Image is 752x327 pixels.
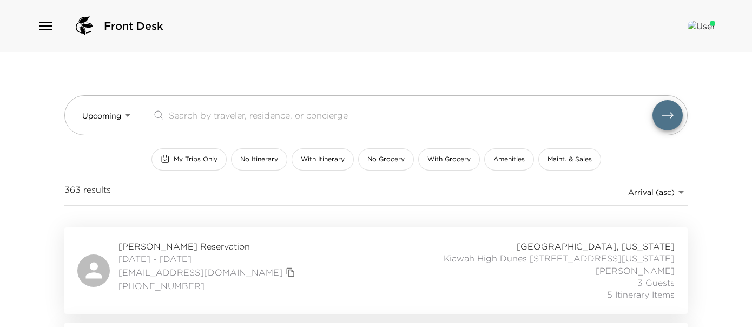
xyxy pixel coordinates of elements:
span: Arrival (asc) [628,187,675,197]
span: [PHONE_NUMBER] [118,280,298,292]
span: My Trips Only [174,155,217,164]
span: No Itinerary [240,155,278,164]
span: Maint. & Sales [547,155,592,164]
span: 5 Itinerary Items [607,289,675,300]
img: logo [71,13,97,39]
span: With Itinerary [301,155,345,164]
span: [PERSON_NAME] [596,265,675,277]
span: [DATE] - [DATE] [118,253,298,265]
span: With Grocery [427,155,471,164]
a: [PERSON_NAME] Reservation[DATE] - [DATE][EMAIL_ADDRESS][DOMAIN_NAME]copy primary member email[PHO... [64,227,688,314]
img: User [688,21,715,31]
span: Amenities [493,155,525,164]
button: No Itinerary [231,148,287,171]
span: No Grocery [367,155,405,164]
button: No Grocery [358,148,414,171]
span: [PERSON_NAME] Reservation [118,240,298,252]
button: copy primary member email [283,265,298,280]
button: Amenities [484,148,534,171]
button: With Grocery [418,148,480,171]
span: Kiawah High Dunes [STREET_ADDRESS][US_STATE] [444,252,675,264]
a: [EMAIL_ADDRESS][DOMAIN_NAME] [118,266,283,278]
input: Search by traveler, residence, or concierge [169,109,652,121]
span: Front Desk [104,18,163,34]
span: [GEOGRAPHIC_DATA], [US_STATE] [517,240,675,252]
button: My Trips Only [151,148,227,171]
button: With Itinerary [292,148,354,171]
button: Maint. & Sales [538,148,601,171]
span: Upcoming [82,111,121,121]
span: 3 Guests [637,277,675,289]
span: 363 results [64,184,111,201]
